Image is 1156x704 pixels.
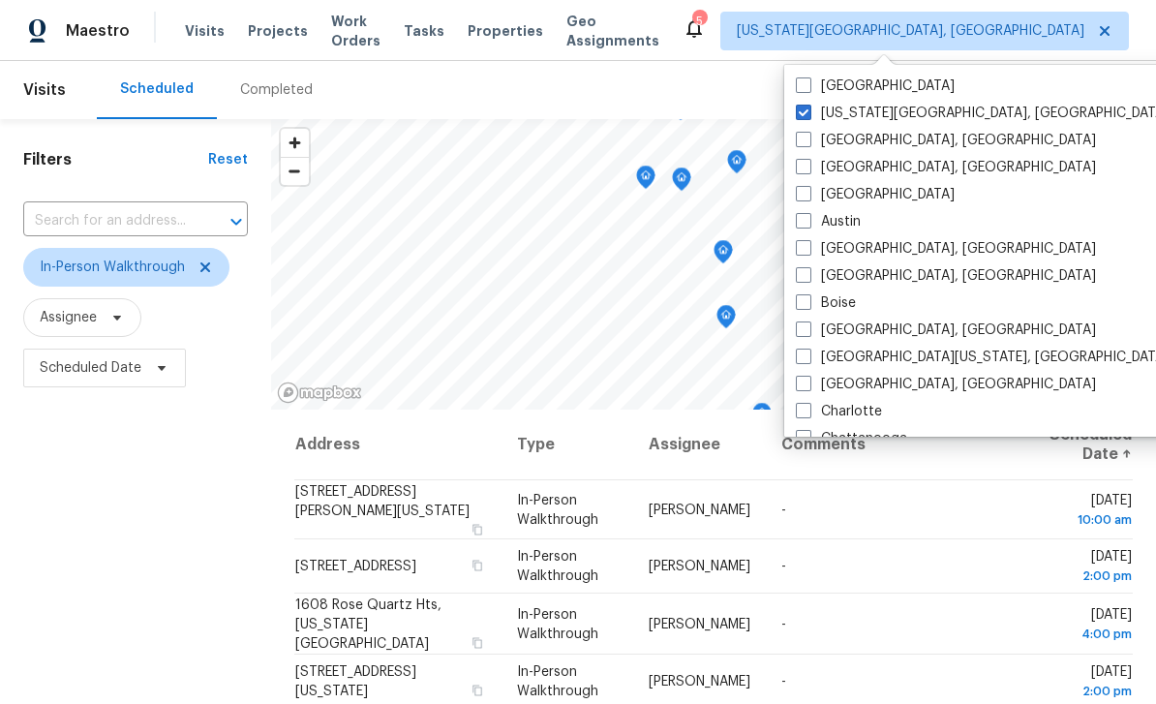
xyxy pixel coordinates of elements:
[23,69,66,111] span: Visits
[649,675,750,689] span: [PERSON_NAME]
[23,206,194,236] input: Search for an address...
[796,293,856,313] label: Boise
[714,240,733,270] div: Map marker
[796,131,1096,150] label: [GEOGRAPHIC_DATA], [GEOGRAPHIC_DATA]
[796,266,1096,286] label: [GEOGRAPHIC_DATA], [GEOGRAPHIC_DATA]
[737,21,1084,41] span: [US_STATE][GEOGRAPHIC_DATA], [GEOGRAPHIC_DATA]
[469,520,486,537] button: Copy Address
[208,150,248,169] div: Reset
[517,607,598,640] span: In-Person Walkthrough
[1018,410,1133,480] th: Scheduled Date ↑
[636,166,655,196] div: Map marker
[40,258,185,277] span: In-Person Walkthrough
[281,129,309,157] button: Zoom in
[649,503,750,516] span: [PERSON_NAME]
[796,375,1096,394] label: [GEOGRAPHIC_DATA], [GEOGRAPHIC_DATA]
[295,665,416,698] span: [STREET_ADDRESS][US_STATE]
[1033,493,1132,529] span: [DATE]
[1033,550,1132,586] span: [DATE]
[796,77,955,96] label: [GEOGRAPHIC_DATA]
[796,239,1096,259] label: [GEOGRAPHIC_DATA], [GEOGRAPHIC_DATA]
[672,168,691,198] div: Map marker
[295,484,470,517] span: [STREET_ADDRESS][PERSON_NAME][US_STATE]
[566,12,659,50] span: Geo Assignments
[796,321,1096,340] label: [GEOGRAPHIC_DATA], [GEOGRAPHIC_DATA]
[781,675,786,689] span: -
[1033,624,1132,643] div: 4:00 pm
[766,410,1018,480] th: Comments
[240,80,313,100] div: Completed
[781,617,786,630] span: -
[796,429,907,448] label: Chattanooga
[752,403,772,433] div: Map marker
[469,557,486,574] button: Copy Address
[294,410,502,480] th: Address
[281,158,309,185] span: Zoom out
[716,305,736,335] div: Map marker
[796,185,955,204] label: [GEOGRAPHIC_DATA]
[781,503,786,516] span: -
[727,150,746,180] div: Map marker
[271,119,1137,410] canvas: Map
[120,79,194,99] div: Scheduled
[1033,607,1132,643] span: [DATE]
[781,560,786,573] span: -
[277,382,362,404] a: Mapbox homepage
[517,550,598,583] span: In-Person Walkthrough
[517,493,598,526] span: In-Person Walkthrough
[469,682,486,699] button: Copy Address
[66,21,130,41] span: Maestro
[281,157,309,185] button: Zoom out
[1033,682,1132,701] div: 2:00 pm
[1033,665,1132,701] span: [DATE]
[185,21,225,41] span: Visits
[23,150,208,169] h1: Filters
[796,212,861,231] label: Austin
[223,208,250,235] button: Open
[331,12,380,50] span: Work Orders
[404,24,444,38] span: Tasks
[649,560,750,573] span: [PERSON_NAME]
[40,308,97,327] span: Assignee
[469,633,486,651] button: Copy Address
[796,158,1096,177] label: [GEOGRAPHIC_DATA], [GEOGRAPHIC_DATA]
[295,560,416,573] span: [STREET_ADDRESS]
[633,410,766,480] th: Assignee
[248,21,308,41] span: Projects
[502,410,633,480] th: Type
[517,665,598,698] span: In-Person Walkthrough
[295,597,441,650] span: 1608 Rose Quartz Hts, [US_STATE][GEOGRAPHIC_DATA]
[649,617,750,630] span: [PERSON_NAME]
[796,402,882,421] label: Charlotte
[1033,566,1132,586] div: 2:00 pm
[40,358,141,378] span: Scheduled Date
[1033,509,1132,529] div: 10:00 am
[468,21,543,41] span: Properties
[692,12,706,31] div: 5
